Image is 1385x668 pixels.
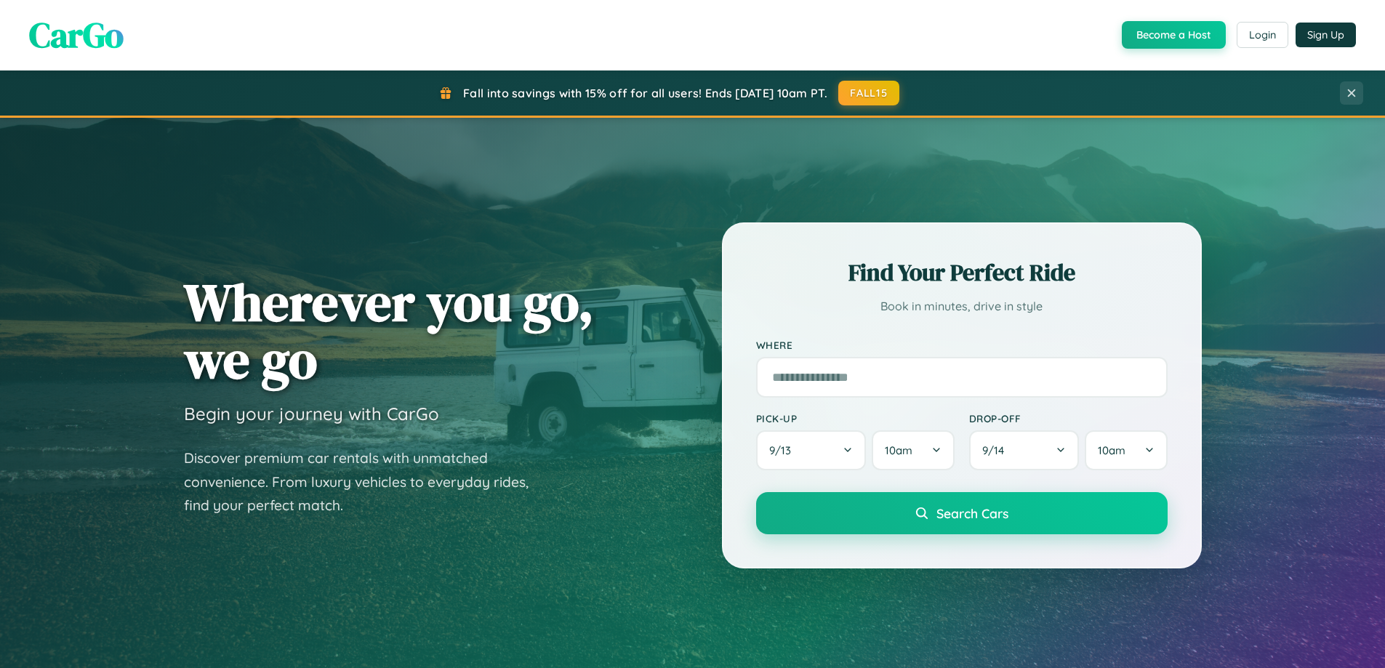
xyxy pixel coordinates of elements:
[463,86,827,100] span: Fall into savings with 15% off for all users! Ends [DATE] 10am PT.
[969,430,1080,470] button: 9/14
[769,443,798,457] span: 9 / 13
[756,430,867,470] button: 9/13
[756,296,1168,317] p: Book in minutes, drive in style
[838,81,899,105] button: FALL15
[872,430,954,470] button: 10am
[756,412,955,424] label: Pick-up
[756,257,1168,289] h2: Find Your Perfect Ride
[885,443,912,457] span: 10am
[1122,21,1226,49] button: Become a Host
[756,492,1168,534] button: Search Cars
[969,412,1168,424] label: Drop-off
[1237,22,1288,48] button: Login
[1098,443,1125,457] span: 10am
[184,446,547,518] p: Discover premium car rentals with unmatched convenience. From luxury vehicles to everyday rides, ...
[184,403,439,424] h3: Begin your journey with CarGo
[936,505,1008,521] span: Search Cars
[1296,23,1356,47] button: Sign Up
[184,273,594,388] h1: Wherever you go, we go
[29,11,124,59] span: CarGo
[756,339,1168,351] label: Where
[982,443,1011,457] span: 9 / 14
[1085,430,1167,470] button: 10am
